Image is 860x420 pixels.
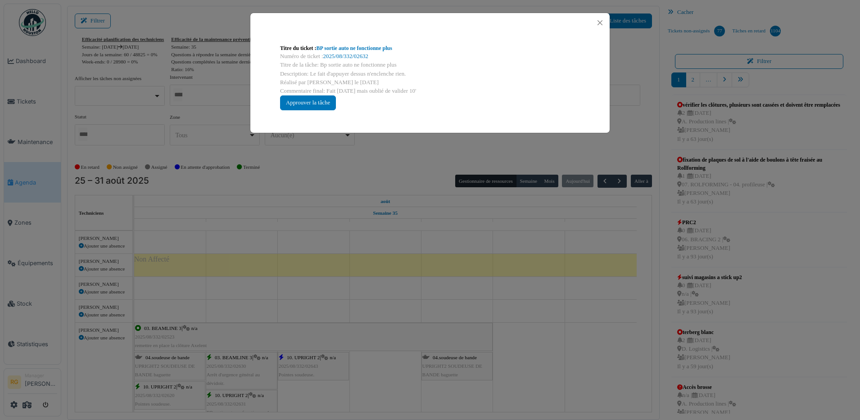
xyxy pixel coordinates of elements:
[323,53,368,59] a: 2025/08/332/02632
[280,87,580,95] div: Commentaire final: Fait [DATE] mais oublié de valider 10'
[317,45,392,51] a: BP sortie auto ne fonctionne plus
[280,95,336,110] div: Approuver la tâche
[594,17,606,29] button: Close
[280,78,580,87] div: Réalisé par [PERSON_NAME] le [DATE]
[280,61,580,69] div: Titre de la tâche: Bp sortie auto ne fonctionne plus
[280,44,580,52] div: Titre du ticket :
[280,52,580,61] div: Numéro de ticket :
[280,70,580,78] div: Description: Le fait d'appuyer dessus n'enclenche rien.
